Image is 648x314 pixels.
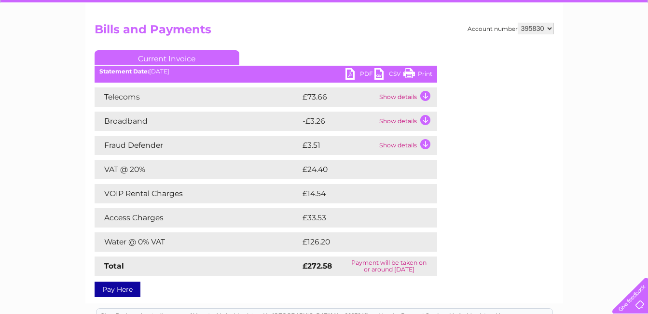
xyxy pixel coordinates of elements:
a: Energy [502,41,524,48]
a: Print [403,68,432,82]
td: Show details [377,87,437,107]
b: Statement Date: [99,68,149,75]
a: Blog [564,41,578,48]
td: Show details [377,136,437,155]
a: Log out [616,41,639,48]
td: £24.40 [300,160,418,179]
div: Account number [468,23,554,34]
td: Access Charges [95,208,300,228]
h2: Bills and Payments [95,23,554,41]
a: Contact [584,41,607,48]
div: Clear Business is a trading name of Verastar Limited (registered in [GEOGRAPHIC_DATA] No. 3667643... [97,5,552,47]
td: £126.20 [300,232,419,252]
td: VOIP Rental Charges [95,184,300,203]
td: £14.54 [300,184,417,203]
td: £3.51 [300,136,377,155]
strong: £272.58 [303,261,332,271]
td: Show details [377,112,437,131]
td: Fraud Defender [95,136,300,155]
div: [DATE] [95,68,437,75]
img: logo.png [23,25,72,55]
a: Water [478,41,496,48]
a: 0333 014 3131 [466,5,533,17]
td: Payment will be taken on or around [DATE] [341,257,437,276]
a: Pay Here [95,282,140,297]
td: -£3.26 [300,112,377,131]
a: Telecoms [529,41,558,48]
td: Water @ 0% VAT [95,232,300,252]
td: Telecoms [95,87,300,107]
td: £73.66 [300,87,377,107]
a: PDF [345,68,374,82]
td: Broadband [95,112,300,131]
strong: Total [104,261,124,271]
a: Current Invoice [95,50,239,65]
td: VAT @ 20% [95,160,300,179]
a: CSV [374,68,403,82]
td: £33.53 [300,208,417,228]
